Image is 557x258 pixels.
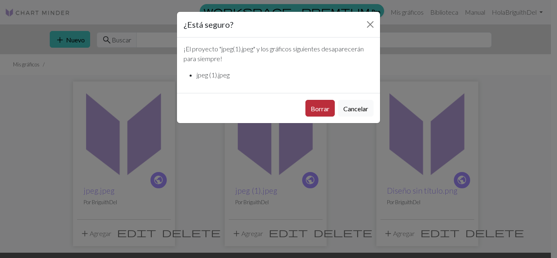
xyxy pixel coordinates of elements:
[364,18,377,31] button: Cerca
[183,45,364,62] font: " y los gráficos siguientes desaparecerán para siempre!
[305,100,335,117] button: Borrar
[221,45,253,53] font: jpeg(1).jpeg
[183,20,233,29] font: ¿Está seguro?
[183,45,221,53] font: ¡El proyecto "
[338,100,374,117] button: Cancelar
[343,105,368,112] font: Cancelar
[311,105,329,112] font: Borrar
[197,71,230,79] font: jpeg (1).jpeg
